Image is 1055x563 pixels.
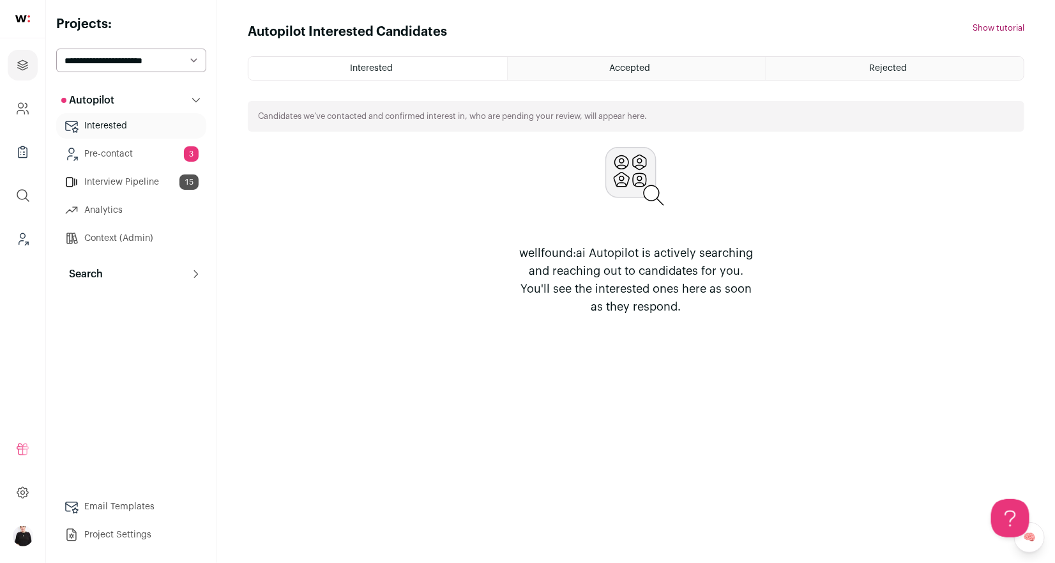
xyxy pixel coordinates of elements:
[513,244,759,316] p: wellfound:ai Autopilot is actively searching and reaching out to candidates for you. You'll see t...
[766,57,1024,80] a: Rejected
[179,174,199,190] span: 15
[184,146,199,162] span: 3
[350,64,393,73] span: Interested
[13,526,33,546] button: Open dropdown
[609,64,650,73] span: Accepted
[973,23,1024,33] button: Show tutorial
[870,64,907,73] span: Rejected
[8,93,38,124] a: Company and ATS Settings
[8,224,38,254] a: Leads (Backoffice)
[61,93,114,108] p: Autopilot
[61,266,103,282] p: Search
[248,23,447,41] h1: Autopilot Interested Candidates
[13,526,33,546] img: 9240684-medium_jpg
[8,137,38,167] a: Company Lists
[56,88,206,113] button: Autopilot
[15,15,30,22] img: wellfound-shorthand-0d5821cbd27db2630d0214b213865d53afaa358527fdda9d0ea32b1df1b89c2c.svg
[56,113,206,139] a: Interested
[8,50,38,81] a: Projects
[56,226,206,251] a: Context (Admin)
[56,522,206,548] a: Project Settings
[56,169,206,195] a: Interview Pipeline15
[508,57,766,80] a: Accepted
[1014,522,1045,553] a: 🧠
[56,494,206,520] a: Email Templates
[56,261,206,287] button: Search
[56,141,206,167] a: Pre-contact3
[258,111,647,121] p: Candidates we’ve contacted and confirmed interest in, who are pending your review, will appear here.
[56,197,206,223] a: Analytics
[991,499,1029,537] iframe: Help Scout Beacon - Open
[56,15,206,33] h2: Projects:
